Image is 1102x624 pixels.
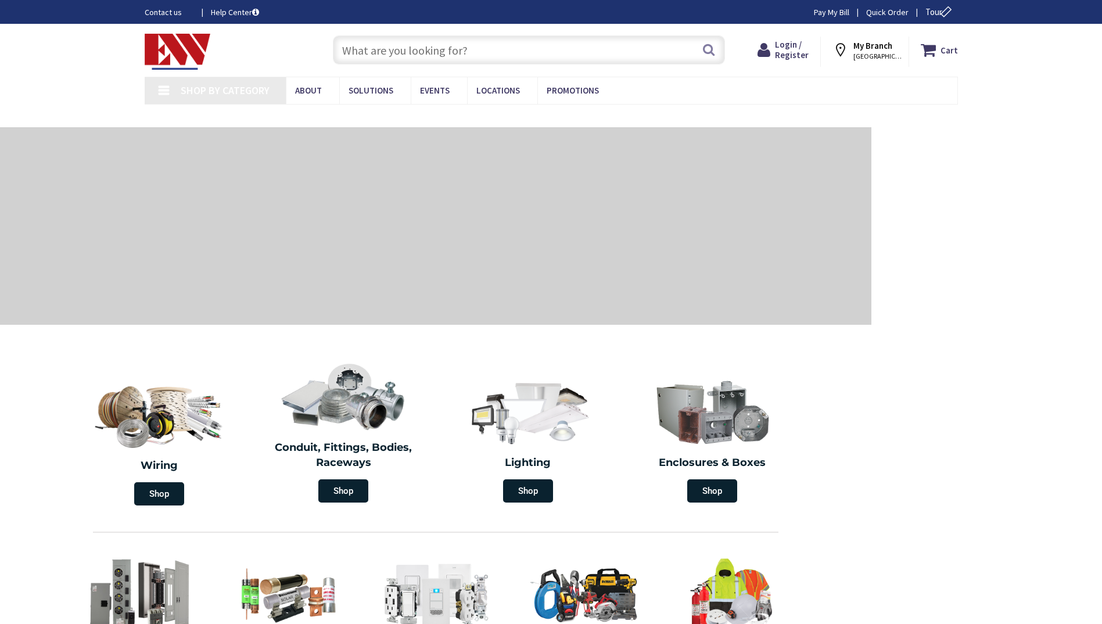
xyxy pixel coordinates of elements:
[420,85,450,96] span: Events
[832,40,898,60] div: My Branch [GEOGRAPHIC_DATA], [GEOGRAPHIC_DATA]
[687,479,737,503] span: Shop
[439,372,618,508] a: Lighting Shop
[623,372,802,508] a: Enclosures & Boxes Shop
[629,456,796,471] h2: Enclosures & Boxes
[349,85,393,96] span: Solutions
[134,482,184,505] span: Shop
[181,84,270,97] span: Shop By Category
[853,52,903,61] span: [GEOGRAPHIC_DATA], [GEOGRAPHIC_DATA]
[295,85,322,96] span: About
[254,357,433,508] a: Conduit, Fittings, Bodies, Raceways Shop
[73,458,246,474] h2: Wiring
[145,6,192,18] a: Contact us
[853,40,892,51] strong: My Branch
[67,372,252,511] a: Wiring Shop
[260,440,428,470] h2: Conduit, Fittings, Bodies, Raceways
[503,479,553,503] span: Shop
[333,35,725,64] input: What are you looking for?
[547,85,599,96] span: Promotions
[444,456,612,471] h2: Lighting
[318,479,368,503] span: Shop
[925,6,955,17] span: Tour
[941,40,958,60] strong: Cart
[476,85,520,96] span: Locations
[775,39,809,60] span: Login / Register
[921,40,958,60] a: Cart
[814,6,849,18] a: Pay My Bill
[758,40,809,60] a: Login / Register
[866,6,909,18] a: Quick Order
[145,34,211,70] img: Electrical Wholesalers, Inc.
[211,6,259,18] a: Help Center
